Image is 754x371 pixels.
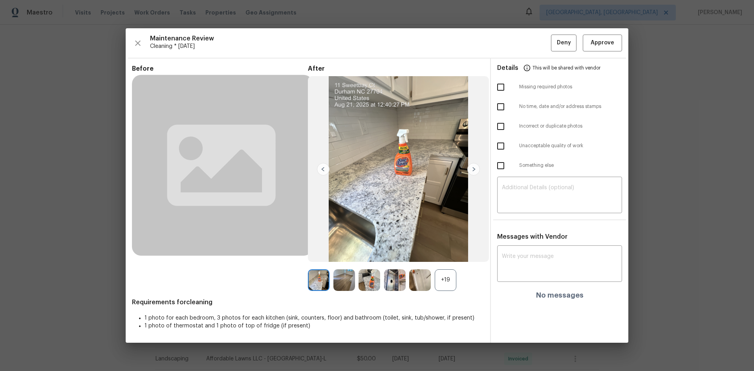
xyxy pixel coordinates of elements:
div: No time, date and/or address stamps [491,97,628,117]
h4: No messages [536,291,584,299]
li: 1 photo of thermostat and 1 photo of top of fridge (if present) [145,322,484,330]
div: Unacceptable quality of work [491,136,628,156]
span: Requirements for cleaning [132,298,484,306]
button: Approve [583,35,622,51]
button: Deny [551,35,576,51]
span: No time, date and/or address stamps [519,103,622,110]
li: 1 photo for each bedroom, 3 photos for each kitchen (sink, counters, floor) and bathroom (toilet,... [145,314,484,322]
span: Unacceptable quality of work [519,143,622,149]
img: right-chevron-button-url [467,163,480,175]
span: Before [132,65,308,73]
div: Something else [491,156,628,175]
span: After [308,65,484,73]
span: Approve [591,38,614,48]
div: +19 [435,269,456,291]
span: Deny [557,38,571,48]
div: Missing required photos [491,77,628,97]
span: Something else [519,162,622,169]
span: Cleaning * [DATE] [150,42,551,50]
span: This will be shared with vendor [533,58,600,77]
span: Messages with Vendor [497,234,567,240]
div: Incorrect or duplicate photos [491,117,628,136]
span: Maintenance Review [150,35,551,42]
span: Incorrect or duplicate photos [519,123,622,130]
span: Missing required photos [519,84,622,90]
img: left-chevron-button-url [317,163,329,175]
span: Details [497,58,518,77]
